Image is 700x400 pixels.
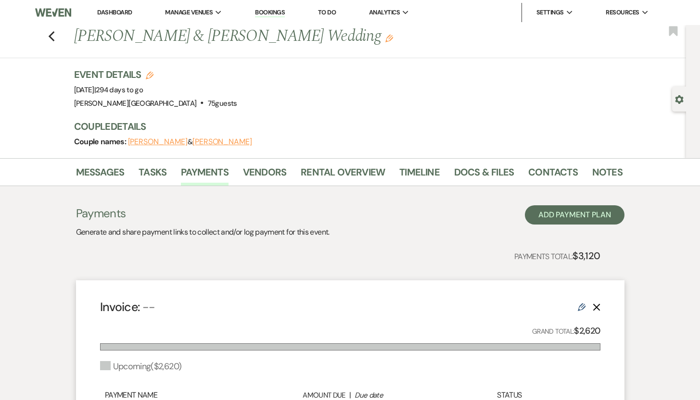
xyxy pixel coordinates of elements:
a: Tasks [139,164,166,186]
span: 294 days to go [96,85,143,95]
button: [PERSON_NAME] [192,138,252,146]
div: Upcoming ( $2,620 ) [100,360,182,373]
button: Edit [385,34,393,42]
p: Generate and share payment links to collect and/or log payment for this event. [76,226,330,238]
button: Open lead details [675,94,684,103]
a: Messages [76,164,125,186]
span: Couple names: [74,137,128,147]
a: Dashboard [97,8,132,16]
h3: Event Details [74,68,237,81]
a: Bookings [255,8,285,17]
strong: $3,120 [573,250,600,262]
span: 75 guests [208,99,237,108]
h4: Invoice: [100,299,155,315]
strong: $2,620 [574,325,600,337]
span: [PERSON_NAME][GEOGRAPHIC_DATA] [74,99,197,108]
a: Notes [592,164,623,186]
img: Weven Logo [35,2,71,23]
a: Timeline [399,164,440,186]
span: [DATE] [74,85,143,95]
span: Analytics [369,8,400,17]
h3: Payments [76,205,330,222]
span: Resources [606,8,639,17]
h1: [PERSON_NAME] & [PERSON_NAME] Wedding [74,25,505,48]
a: Rental Overview [301,164,385,186]
span: | [94,85,143,95]
a: To Do [318,8,336,16]
span: Manage Venues [165,8,213,17]
a: Docs & Files [454,164,514,186]
a: Contacts [528,164,578,186]
p: Payments Total: [514,248,600,263]
button: Add Payment Plan [525,205,624,225]
button: [PERSON_NAME] [128,138,188,146]
a: Vendors [243,164,286,186]
span: & [128,137,252,147]
span: Settings [536,8,564,17]
p: Grand Total: [532,324,600,338]
h3: Couple Details [74,120,613,133]
span: -- [142,299,155,315]
a: Payments [181,164,229,186]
